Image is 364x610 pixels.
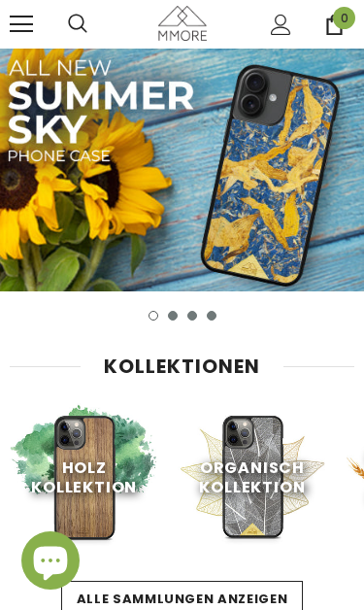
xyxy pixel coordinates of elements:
[16,531,85,594] inbox-online-store-chat: Shopify online store chat
[207,311,216,321] button: 4
[333,7,355,29] span: 0
[104,353,260,380] span: Kollektionen
[187,311,197,321] button: 3
[324,15,345,35] a: 0
[149,311,158,321] button: 1
[77,590,288,608] span: Alle Sammlungen anzeigen
[199,456,305,497] span: organisch Kollektion
[158,6,207,40] img: MMORE Cases
[168,311,178,321] button: 2
[178,403,326,552] img: MMORE Cases
[31,456,137,497] span: Holz Kollektion
[10,403,158,552] img: MMORE Cases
